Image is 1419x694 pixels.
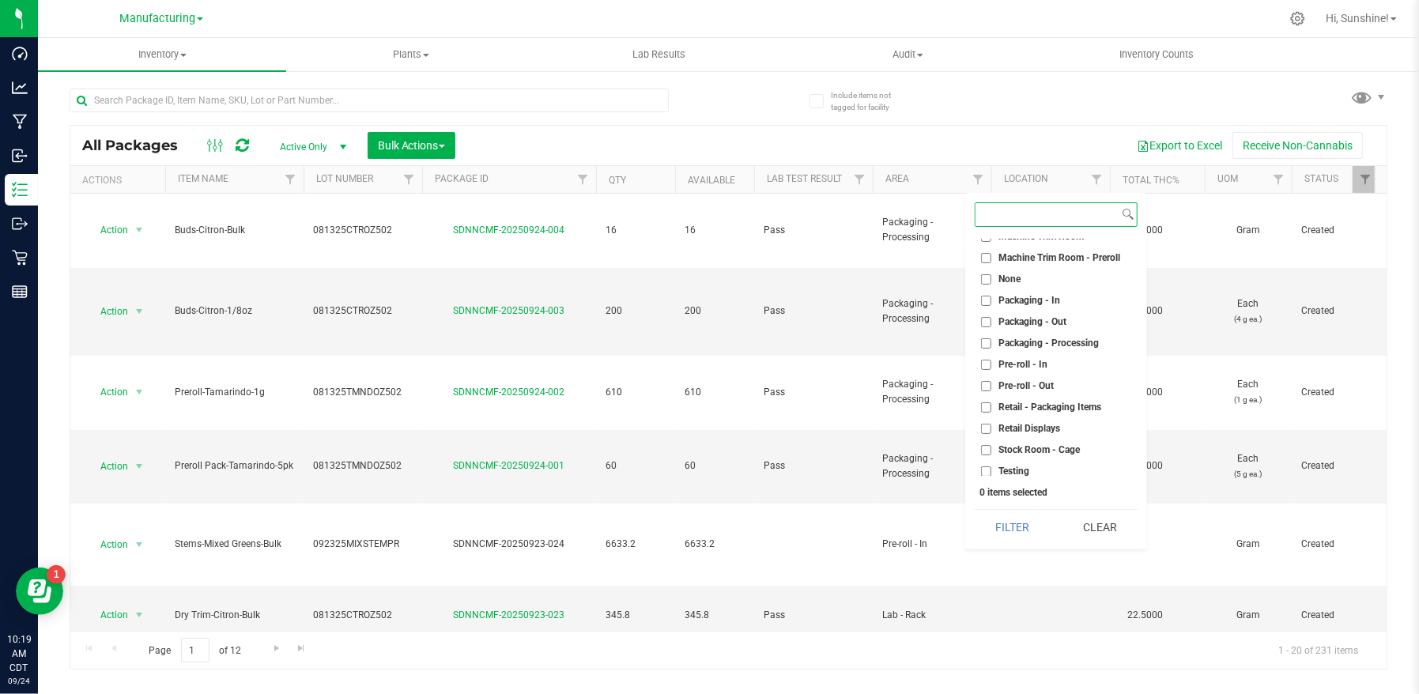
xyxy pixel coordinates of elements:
span: Audit [784,47,1031,62]
div: 0 items selected [979,487,1133,498]
span: Packaging - Processing [998,338,1099,348]
input: Pre-roll - Out [981,381,991,391]
span: select [130,534,149,556]
p: 10:19 AM CDT [7,632,31,675]
a: Location [1004,173,1048,184]
input: Retail - Packaging Items [981,402,991,413]
span: select [130,300,149,322]
span: Packaging - Processing [882,296,982,326]
span: Action [86,604,129,626]
span: select [130,604,149,626]
span: 081325TMNDOZ502 [313,385,413,400]
span: Pre-roll - In [882,537,982,552]
span: select [130,381,149,403]
button: Filter [975,510,1051,545]
span: select [130,455,149,477]
iframe: Resource center unread badge [47,565,66,584]
span: Stock Room - Cage [998,445,1080,454]
span: 60 [685,458,745,473]
inline-svg: Reports [12,284,28,300]
span: 081325TMNDOZ502 [313,458,413,473]
span: Created [1301,608,1369,623]
input: Retail Displays [981,424,991,434]
input: Search [976,203,1119,226]
a: Inventory Counts [1032,38,1281,71]
span: Buds-Citron-1/8oz [175,304,294,319]
span: Manufacturing [119,12,195,25]
a: SDNNCMF-20250924-001 [454,460,565,471]
span: 345.8 [606,608,666,623]
span: None [998,274,1021,284]
span: Buds-Citron-Bulk [175,223,294,238]
span: Created [1301,385,1369,400]
span: Action [86,534,129,556]
a: Status [1304,173,1338,184]
div: Manage settings [1288,11,1308,26]
span: 6633.2 [606,537,666,552]
span: Each [1214,377,1282,407]
span: Pre-roll - In [998,360,1047,369]
span: Testing [998,466,1029,476]
span: Machine Trim Room [998,232,1084,241]
span: Pass [764,385,863,400]
inline-svg: Inventory [12,182,28,198]
button: Bulk Actions [368,132,455,159]
span: Packaging - Processing [882,215,982,245]
span: 345.8 [685,608,745,623]
a: Qty [609,175,626,186]
a: Lab Results [535,38,783,71]
button: Export to Excel [1127,132,1232,159]
button: Receive Non-Cannabis [1232,132,1363,159]
a: Filter [277,166,304,193]
a: SDNNCMF-20250923-023 [454,609,565,620]
a: Lot Number [316,173,373,184]
span: Pass [764,608,863,623]
span: Bulk Actions [378,139,445,152]
a: Plants [286,38,534,71]
span: 200 [606,304,666,319]
span: Pass [764,458,863,473]
span: Created [1301,458,1369,473]
span: Each [1214,296,1282,326]
span: Inventory Counts [1098,47,1215,62]
input: Packaging - Out [981,317,991,327]
input: Machine Trim Room - Preroll [981,253,991,263]
span: 16 [685,223,745,238]
inline-svg: Retail [12,250,28,266]
a: Go to the last page [290,638,313,659]
span: 200 [685,304,745,319]
a: Filter [570,166,596,193]
span: 610 [606,385,666,400]
span: Plants [287,47,534,62]
span: Retail Displays [998,424,1060,433]
a: Go to the next page [265,638,288,659]
p: (4 g ea.) [1214,311,1282,326]
span: Page of 12 [135,638,255,662]
span: Packaging - In [998,296,1060,305]
span: Action [86,300,129,322]
span: select [130,219,149,241]
span: Retail - Packaging Items [998,402,1101,412]
inline-svg: Dashboard [12,46,28,62]
a: Audit [783,38,1032,71]
span: 1 - 20 of 231 items [1266,638,1371,662]
span: 16 [606,223,666,238]
a: Lab Test Result [767,173,842,184]
input: Testing [981,466,991,477]
a: SDNNCMF-20250924-004 [454,224,565,236]
span: Packaging - Processing [882,451,982,481]
span: Gram [1214,223,1282,238]
span: Action [86,219,129,241]
span: Inventory [38,47,286,62]
span: Lab - Rack [882,608,982,623]
input: Packaging - Processing [981,338,991,349]
a: Package ID [435,173,489,184]
span: Each [1214,451,1282,481]
button: Clear [1062,510,1138,545]
a: SDNNCMF-20250924-003 [454,305,565,316]
a: Total THC% [1123,175,1179,186]
a: Filter [1084,166,1110,193]
span: Action [86,455,129,477]
input: Pre-roll - In [981,360,991,370]
p: (1 g ea.) [1214,392,1282,407]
